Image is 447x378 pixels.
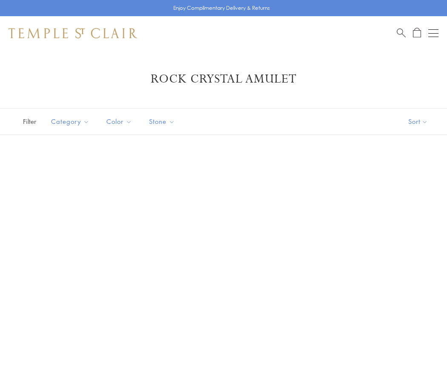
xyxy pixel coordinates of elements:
[389,109,447,135] button: Show sort by
[102,116,138,127] span: Color
[21,72,426,87] h1: Rock Crystal Amulet
[413,28,421,38] a: Open Shopping Bag
[173,4,270,12] p: Enjoy Complimentary Delivery & Returns
[428,28,438,38] button: Open navigation
[143,112,181,131] button: Stone
[45,112,96,131] button: Category
[9,28,137,38] img: Temple St. Clair
[397,28,406,38] a: Search
[145,116,181,127] span: Stone
[47,116,96,127] span: Category
[100,112,138,131] button: Color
